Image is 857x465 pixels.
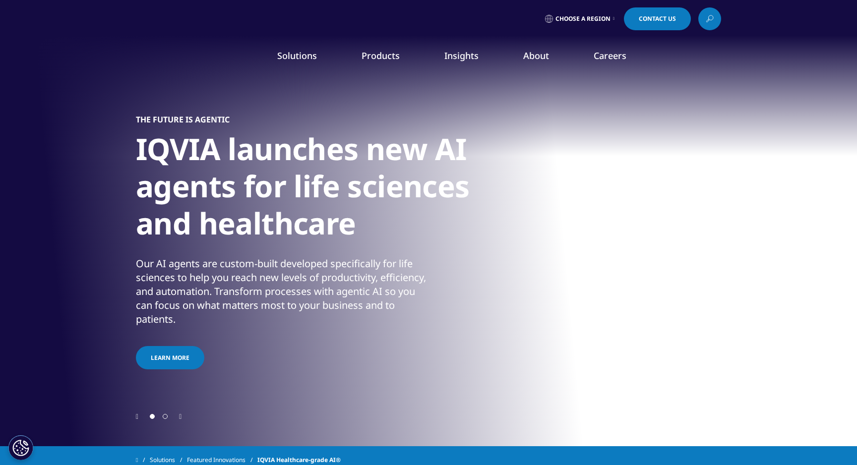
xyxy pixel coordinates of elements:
span: Learn more [151,353,189,362]
a: Contact Us [624,7,691,30]
button: Cookie 设置 [8,435,33,460]
a: Insights [444,50,479,61]
div: Next slide [179,411,182,421]
div: 1 / 2 [136,74,721,411]
a: Solutions [277,50,317,61]
a: Learn more [136,346,204,369]
h1: IQVIA launches new AI agents for life sciences and healthcare [136,130,508,248]
div: Previous slide [136,411,138,421]
span: Go to slide 2 [163,414,168,419]
span: Contact Us [639,16,676,22]
a: About [523,50,549,61]
a: Products [362,50,400,61]
a: Careers [594,50,626,61]
span: Go to slide 1 [150,414,155,419]
nav: Primary [219,35,721,81]
div: Our AI agents are custom-built developed specifically for life sciences to help you reach new lev... [136,257,426,326]
h5: THE FUTURE IS AGENTIC [136,115,230,124]
span: Choose a Region [555,15,611,23]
